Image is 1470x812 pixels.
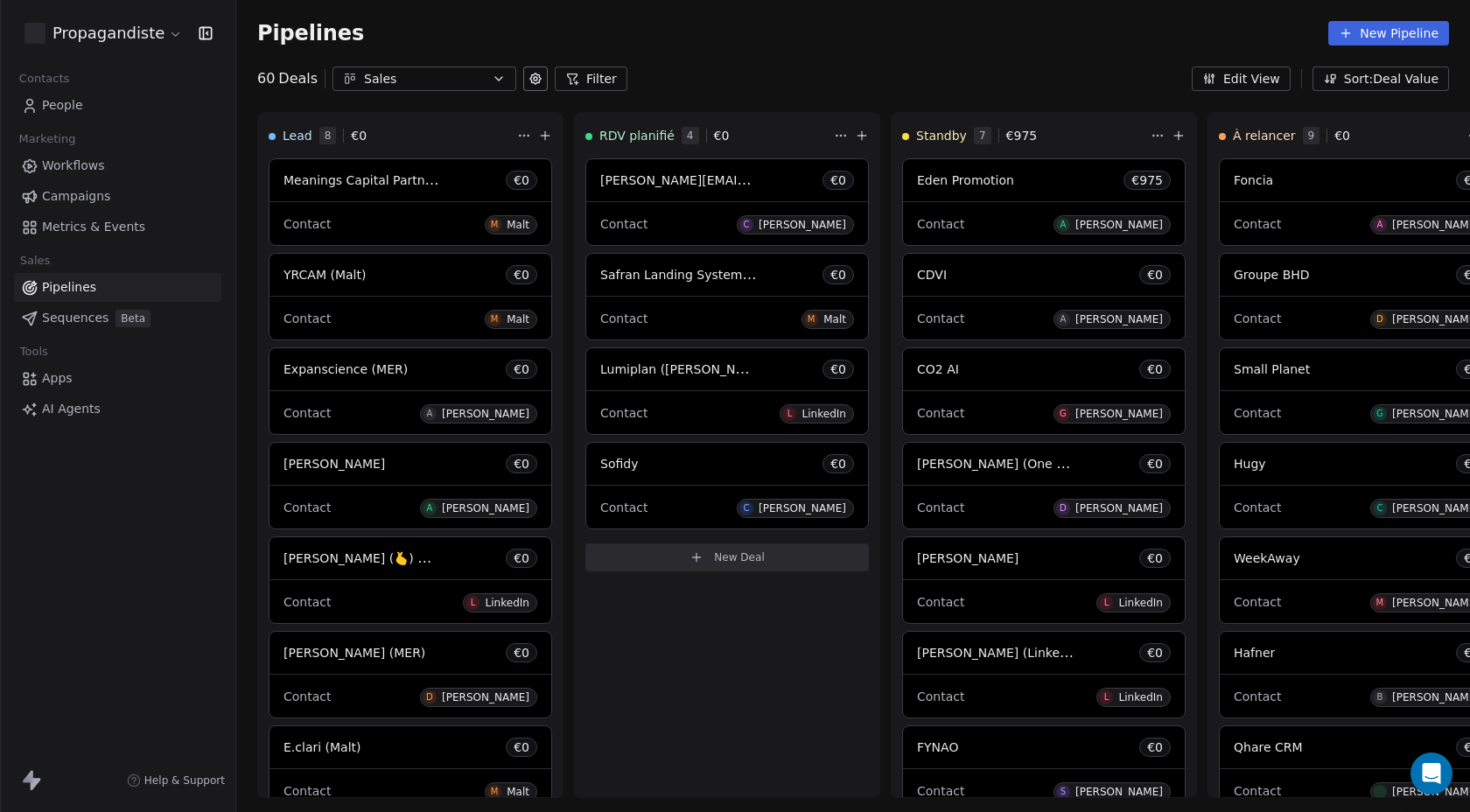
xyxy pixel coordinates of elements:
[1234,595,1281,609] span: Contact
[1376,218,1382,232] div: A
[1075,408,1163,420] div: [PERSON_NAME]
[1075,502,1163,514] div: [PERSON_NAME]
[917,595,964,609] span: Contact
[830,360,846,378] span: € 0
[801,408,846,420] div: LinkedIn
[283,406,331,420] span: Contact
[283,500,331,514] span: Contact
[600,457,638,471] span: Sofidy
[917,644,1083,661] span: [PERSON_NAME] (LinkedIn)
[1303,127,1320,144] span: 9
[585,253,869,340] div: Safran Landing Systems (Malt)€0ContactMMalt
[1234,784,1281,798] span: Contact
[14,213,221,241] a: Metrics & Events
[283,268,366,282] span: YRCAM (Malt)
[52,22,164,45] span: Propagandiste
[426,407,432,421] div: A
[808,312,815,326] div: M
[364,70,485,88] div: Sales
[974,127,991,144] span: 7
[830,171,846,189] span: € 0
[714,550,765,564] span: New Deal
[1376,501,1382,515] div: C
[1334,127,1350,144] span: € 0
[1219,113,1464,158] div: À relancer9€0
[1233,127,1296,144] span: À relancer
[514,738,529,756] span: € 0
[599,127,675,144] span: RDV planifié
[917,551,1018,565] span: [PERSON_NAME]
[269,347,552,435] div: Expanscience (MER)€0ContactA[PERSON_NAME]
[514,360,529,378] span: € 0
[144,773,225,787] span: Help & Support
[42,187,110,206] span: Campaigns
[917,784,964,798] span: Contact
[600,311,647,325] span: Contact
[917,268,947,282] span: CDVI
[830,455,846,472] span: € 0
[1192,66,1291,91] button: Edit View
[507,219,529,231] div: Malt
[743,501,749,515] div: C
[491,785,499,799] div: M
[1234,362,1310,376] span: Small Planet
[14,395,221,423] a: AI Agents
[743,218,749,232] div: C
[600,171,1018,188] span: [PERSON_NAME][EMAIL_ADDRESS][PERSON_NAME][DOMAIN_NAME]
[1060,501,1067,515] div: D
[902,536,1186,624] div: [PERSON_NAME]€0ContactLLinkedIn
[283,457,385,471] span: [PERSON_NAME]
[1147,644,1163,661] span: € 0
[42,278,96,297] span: Pipelines
[351,127,367,144] span: € 0
[283,689,331,703] span: Contact
[585,347,869,435] div: Lumiplan ([PERSON_NAME])€0ContactLLinkedIn
[916,127,967,144] span: Standby
[1410,752,1452,794] div: Open Intercom Messenger
[1060,785,1066,799] div: S
[471,596,476,610] div: L
[1075,313,1163,325] div: [PERSON_NAME]
[127,773,225,787] a: Help & Support
[917,362,959,376] span: CO2 AI
[1312,66,1449,91] button: Sort: Deal Value
[283,784,331,798] span: Contact
[917,740,958,754] span: FYNAO
[11,126,83,152] span: Marketing
[917,689,964,703] span: Contact
[714,127,730,144] span: € 0
[600,360,772,377] span: Lumiplan ([PERSON_NAME])
[491,218,499,232] div: M
[1147,549,1163,567] span: € 0
[507,786,529,798] div: Malt
[507,313,529,325] div: Malt
[1104,596,1109,610] div: L
[491,312,499,326] div: M
[514,455,529,472] span: € 0
[42,400,101,418] span: AI Agents
[1376,690,1382,704] div: B
[14,182,221,211] a: Campaigns
[442,691,529,703] div: [PERSON_NAME]
[21,18,186,48] button: Propagandiste
[14,304,221,332] a: SequencesBeta
[1234,646,1275,660] span: Hafner
[426,501,432,515] div: A
[1376,407,1383,421] div: G
[600,500,647,514] span: Contact
[917,406,964,420] span: Contact
[442,502,529,514] div: [PERSON_NAME]
[1376,596,1384,610] div: M
[1234,457,1266,471] span: Hugy
[902,113,1147,158] div: Standby7€975
[1234,217,1281,231] span: Contact
[902,253,1186,340] div: CDVI€0ContactA[PERSON_NAME]
[1006,127,1038,144] span: € 975
[1075,786,1163,798] div: [PERSON_NAME]
[11,66,77,92] span: Contacts
[283,549,460,566] span: [PERSON_NAME] (🫰) Massot
[902,347,1186,435] div: CO2 AI€0ContactG[PERSON_NAME]
[42,157,105,175] span: Workflows
[514,644,529,661] span: € 0
[1104,690,1109,704] div: L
